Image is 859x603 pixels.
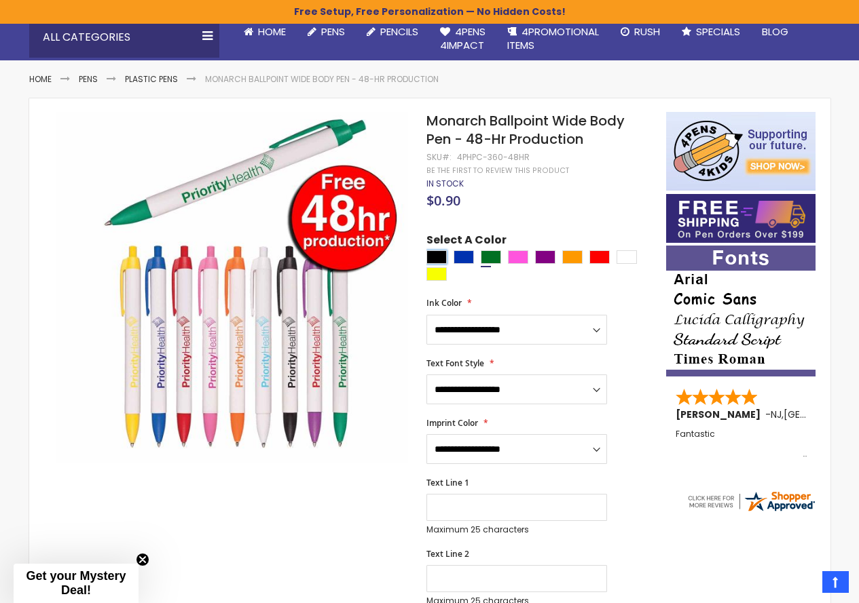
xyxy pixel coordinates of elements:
img: 4pens.com widget logo [686,489,816,513]
span: Specials [696,24,740,39]
a: Pens [297,17,356,47]
img: Free shipping on orders over $199 [666,194,816,243]
span: 4Pens 4impact [440,24,486,52]
div: Black [426,250,447,264]
a: Pencils [356,17,429,47]
span: Select A Color [426,233,507,251]
img: 4pens 4 kids [666,112,816,191]
a: 4PROMOTIONALITEMS [496,17,610,61]
p: Maximum 25 characters [426,524,607,535]
img: Monarch Ballpoint Wide Body Pen - 48-Hr Production [56,111,409,463]
button: Close teaser [136,553,149,566]
div: Get your Mystery Deal!Close teaser [14,564,139,603]
a: Rush [610,17,671,47]
span: 4PROMOTIONAL ITEMS [507,24,599,52]
span: Pens [321,24,345,39]
div: Green [481,250,501,264]
strong: SKU [426,151,452,163]
a: Pens [79,73,98,85]
span: Text Line 2 [426,548,469,560]
a: Plastic Pens [125,73,178,85]
a: Home [233,17,297,47]
div: All Categories [29,17,219,58]
span: Monarch Ballpoint Wide Body Pen - 48-Hr Production [426,111,625,149]
a: 4Pens4impact [429,17,496,61]
span: Imprint Color [426,417,478,429]
a: Specials [671,17,751,47]
span: [PERSON_NAME] [676,408,765,421]
div: Yellow [426,267,447,281]
span: Home [258,24,286,39]
span: Get your Mystery Deal! [26,569,126,597]
img: font-personalization-examples [666,246,816,376]
a: 4pens.com certificate URL [686,505,816,516]
div: 4PHPC-360-48HR [457,152,530,163]
div: Fantastic [676,429,807,459]
span: Pencils [380,24,418,39]
a: Home [29,73,52,85]
span: Text Line 1 [426,477,469,488]
div: Pink [508,250,528,264]
a: Top [822,571,849,593]
span: In stock [426,178,464,189]
span: Blog [762,24,788,39]
div: Availability [426,178,464,189]
div: Orange [562,250,583,264]
div: Purple [535,250,555,264]
span: NJ [771,408,782,421]
li: Monarch Ballpoint Wide Body Pen - 48-Hr Production [205,74,439,85]
a: Blog [751,17,799,47]
a: Be the first to review this product [426,166,569,176]
span: Ink Color [426,297,462,309]
span: $0.90 [426,191,460,210]
span: Rush [634,24,660,39]
div: Red [589,250,610,264]
div: White [617,250,637,264]
span: Text Font Style [426,357,484,369]
div: Blue [454,250,474,264]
